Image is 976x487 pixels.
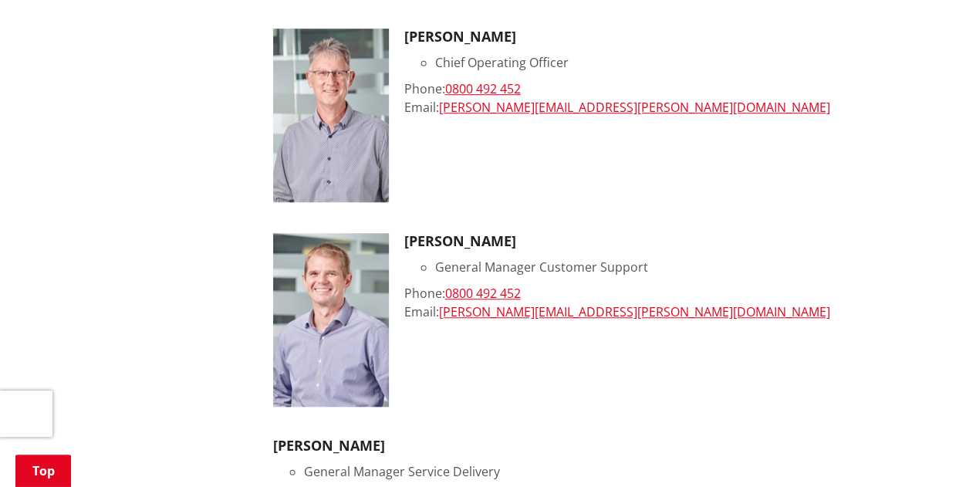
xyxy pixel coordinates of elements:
[15,455,71,487] a: Top
[273,29,389,202] img: Tony Whittaker
[404,233,930,250] h3: [PERSON_NAME]
[273,233,389,407] img: Roger-MacCulloch-(2)
[445,285,521,302] a: 0800 492 452
[404,79,930,98] div: Phone:
[445,80,521,97] a: 0800 492 452
[273,438,930,455] h3: [PERSON_NAME]
[439,303,830,320] a: [PERSON_NAME][EMAIL_ADDRESS][PERSON_NAME][DOMAIN_NAME]
[435,258,930,276] li: General Manager Customer Support
[404,29,930,46] h3: [PERSON_NAME]
[304,462,930,481] li: General Manager Service Delivery
[905,422,961,478] iframe: Messenger Launcher
[404,303,930,321] div: Email:
[404,98,930,117] div: Email:
[435,53,930,72] li: Chief Operating Officer
[404,284,930,303] div: Phone:
[439,99,830,116] a: [PERSON_NAME][EMAIL_ADDRESS][PERSON_NAME][DOMAIN_NAME]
